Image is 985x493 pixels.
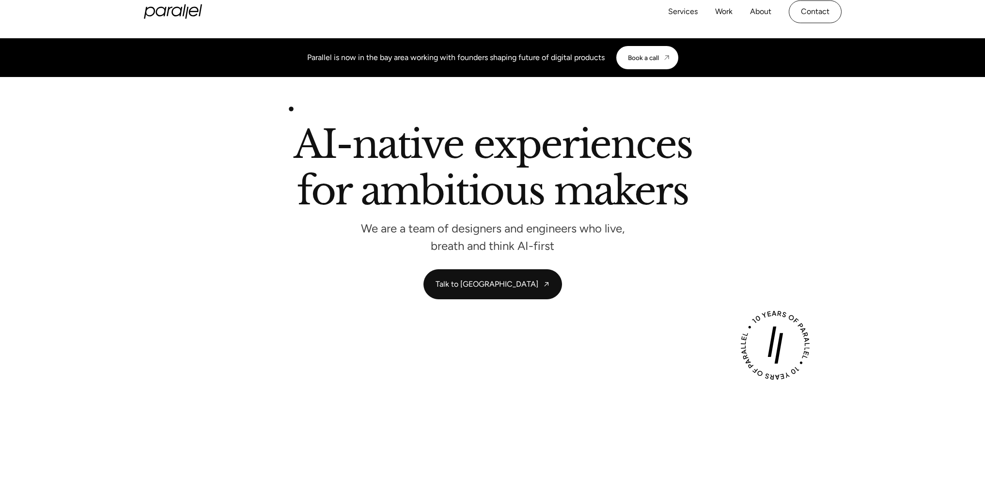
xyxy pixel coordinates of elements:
[715,5,733,19] a: Work
[144,4,202,19] a: home
[668,5,698,19] a: Services
[616,46,678,69] a: Book a call
[217,125,769,214] h2: AI-native experiences for ambitious makers
[750,5,771,19] a: About
[789,0,842,23] a: Contact
[628,54,659,62] div: Book a call
[307,52,605,63] div: Parallel is now in the bay area working with founders shaping future of digital products
[663,54,671,62] img: CTA arrow image
[347,224,638,250] p: We are a team of designers and engineers who live, breath and think AI-first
